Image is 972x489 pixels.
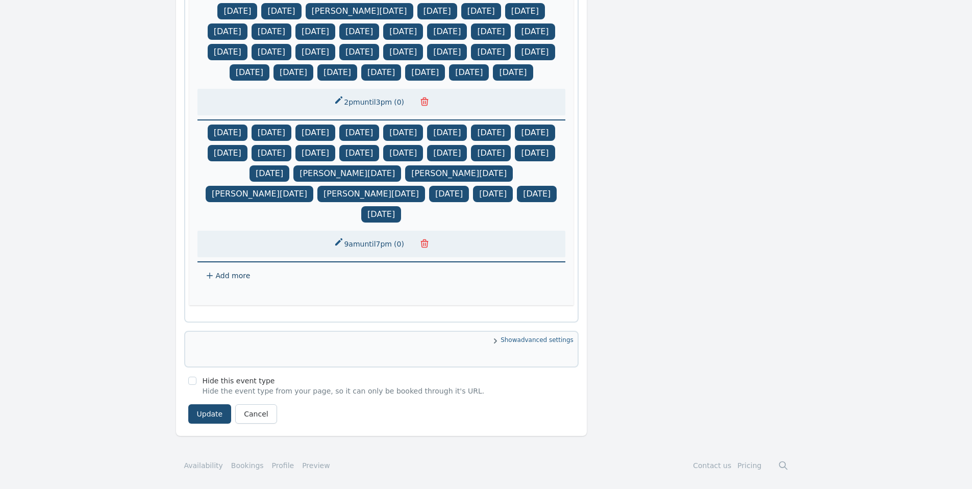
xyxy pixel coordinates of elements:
[461,3,501,19] span: [DATE]
[471,125,511,141] span: [DATE]
[493,64,533,81] span: [DATE]
[515,23,555,40] span: [DATE]
[272,460,294,471] a: Profile
[383,145,423,161] span: [DATE]
[295,23,335,40] span: [DATE]
[392,239,406,249] span: ( 0 )
[515,44,555,60] span: [DATE]
[252,145,291,161] span: [DATE]
[427,125,467,141] span: [DATE]
[339,145,379,161] span: [DATE]
[216,272,251,280] span: Add more
[427,23,467,40] span: [DATE]
[517,186,557,202] span: [DATE]
[208,23,247,40] span: [DATE]
[302,461,330,470] a: Preview
[383,23,423,40] span: [DATE]
[208,145,247,161] span: [DATE]
[473,186,513,202] span: [DATE]
[306,3,413,19] span: [PERSON_NAME][DATE]
[361,64,401,81] span: [DATE]
[203,377,275,385] label: Hide this event type
[361,206,401,223] span: [DATE]
[208,44,247,60] span: [DATE]
[328,235,412,253] button: 9amuntil7pm(0)
[206,186,313,202] span: [PERSON_NAME][DATE]
[471,145,511,161] span: [DATE]
[405,64,445,81] span: [DATE]
[317,186,425,202] span: [PERSON_NAME][DATE]
[427,145,467,161] span: [DATE]
[339,125,379,141] span: [DATE]
[339,23,379,40] span: [DATE]
[252,125,291,141] span: [DATE]
[252,44,291,60] span: [DATE]
[405,165,513,182] span: [PERSON_NAME][DATE]
[505,3,545,19] span: [DATE]
[203,386,485,396] p: Hide the event type from your page, so it can only be booked through it's URL.
[250,165,289,182] span: [DATE]
[293,165,401,182] span: [PERSON_NAME][DATE]
[383,125,423,141] span: [DATE]
[317,64,357,81] span: [DATE]
[515,145,555,161] span: [DATE]
[208,125,247,141] span: [DATE]
[184,460,223,471] a: Availability
[295,125,335,141] span: [DATE]
[417,3,457,19] span: [DATE]
[737,461,761,470] a: Pricing
[392,97,406,107] span: ( 0 )
[295,44,335,60] span: [DATE]
[515,125,555,141] span: [DATE]
[295,145,335,161] span: [DATE]
[188,404,232,424] button: Update
[189,336,574,346] span: Show advanced settings
[261,3,301,19] span: [DATE]
[471,23,511,40] span: [DATE]
[231,460,264,471] a: Bookings
[230,64,269,81] span: [DATE]
[252,23,291,40] span: [DATE]
[217,3,257,19] span: [DATE]
[449,64,489,81] span: [DATE]
[471,44,511,60] span: [DATE]
[693,461,731,470] a: Contact us
[273,64,313,81] span: [DATE]
[235,404,277,424] a: Cancel
[429,186,469,202] span: [DATE]
[339,44,379,60] span: [DATE]
[427,44,467,60] span: [DATE]
[328,93,412,111] button: 2pmuntil3pm(0)
[383,44,423,60] span: [DATE]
